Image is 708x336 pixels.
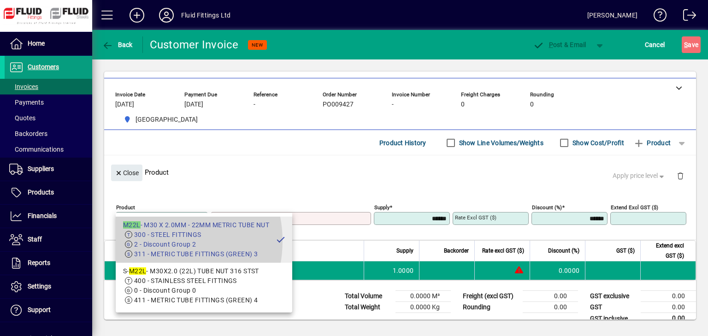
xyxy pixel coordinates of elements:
[116,204,135,211] mat-label: Product
[643,36,667,53] button: Cancel
[379,136,426,150] span: Product History
[455,214,496,221] mat-label: Rate excl GST ($)
[5,141,92,157] a: Communications
[5,205,92,228] a: Financials
[392,101,394,108] span: -
[458,302,523,313] td: Rounding
[184,101,203,108] span: [DATE]
[115,101,134,108] span: [DATE]
[523,302,578,313] td: 0.00
[641,291,696,302] td: 0.00
[646,241,684,261] span: Extend excl GST ($)
[585,291,641,302] td: GST exclusive
[252,42,263,48] span: NEW
[104,155,696,189] div: Product
[585,302,641,313] td: GST
[213,214,240,221] mat-label: Description
[9,130,47,137] span: Backorders
[28,212,57,219] span: Financials
[120,114,201,125] span: AUCKLAND
[340,302,395,313] td: Total Weight
[376,135,430,151] button: Product History
[585,313,641,324] td: GST inclusive
[641,313,696,324] td: 0.00
[5,32,92,55] a: Home
[100,36,135,53] button: Back
[641,302,696,313] td: 0.00
[9,146,64,153] span: Communications
[523,291,578,302] td: 0.00
[5,228,92,251] a: Staff
[9,114,35,122] span: Quotes
[645,37,665,52] span: Cancel
[92,36,143,53] app-page-header-button: Back
[5,126,92,141] a: Backorders
[587,8,637,23] div: [PERSON_NAME]
[533,41,586,48] span: ost & Email
[140,246,151,256] span: Item
[28,40,45,47] span: Home
[254,101,255,108] span: -
[102,41,133,48] span: Back
[28,306,51,313] span: Support
[647,2,667,32] a: Knowledge Base
[374,204,389,211] mat-label: Supply
[5,252,92,275] a: Reports
[395,302,451,313] td: 0.0000 Kg
[616,246,635,256] span: GST ($)
[28,283,51,290] span: Settings
[28,259,50,266] span: Reports
[482,246,524,256] span: Rate excl GST ($)
[684,37,698,52] span: ave
[548,246,579,256] span: Discount (%)
[682,36,701,53] button: Save
[609,168,670,184] button: Apply price level
[28,236,42,243] span: Staff
[323,101,354,108] span: PO009427
[9,99,44,106] span: Payments
[136,115,198,124] span: [GEOGRAPHIC_DATA]
[181,8,230,23] div: Fluid Fittings Ltd
[5,299,92,322] a: Support
[528,36,591,53] button: Post & Email
[530,261,585,280] td: 0.0000
[5,79,92,94] a: Invoices
[571,138,624,147] label: Show Cost/Profit
[5,110,92,126] a: Quotes
[458,291,523,302] td: Freight (excl GST)
[28,165,54,172] span: Suppliers
[676,2,696,32] a: Logout
[152,7,181,24] button: Profile
[150,37,239,52] div: Customer Invoice
[395,291,451,302] td: 0.0000 M³
[9,83,38,90] span: Invoices
[28,63,59,71] span: Customers
[28,189,54,196] span: Products
[549,41,553,48] span: P
[532,204,562,211] mat-label: Discount (%)
[111,165,142,181] button: Close
[172,246,200,256] span: Description
[150,265,161,276] span: AUCKLAND
[611,204,658,211] mat-label: Extend excl GST ($)
[669,165,691,187] button: Delete
[613,171,666,181] span: Apply price level
[5,275,92,298] a: Settings
[115,165,139,181] span: Close
[684,41,688,48] span: S
[461,101,465,108] span: 0
[457,138,543,147] label: Show Line Volumes/Weights
[393,266,414,275] span: 1.0000
[669,171,691,180] app-page-header-button: Delete
[5,181,92,204] a: Products
[5,94,92,110] a: Payments
[340,291,395,302] td: Total Volume
[444,246,469,256] span: Backorder
[122,7,152,24] button: Add
[530,101,534,108] span: 0
[5,158,92,181] a: Suppliers
[396,246,413,256] span: Supply
[109,168,145,177] app-page-header-button: Close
